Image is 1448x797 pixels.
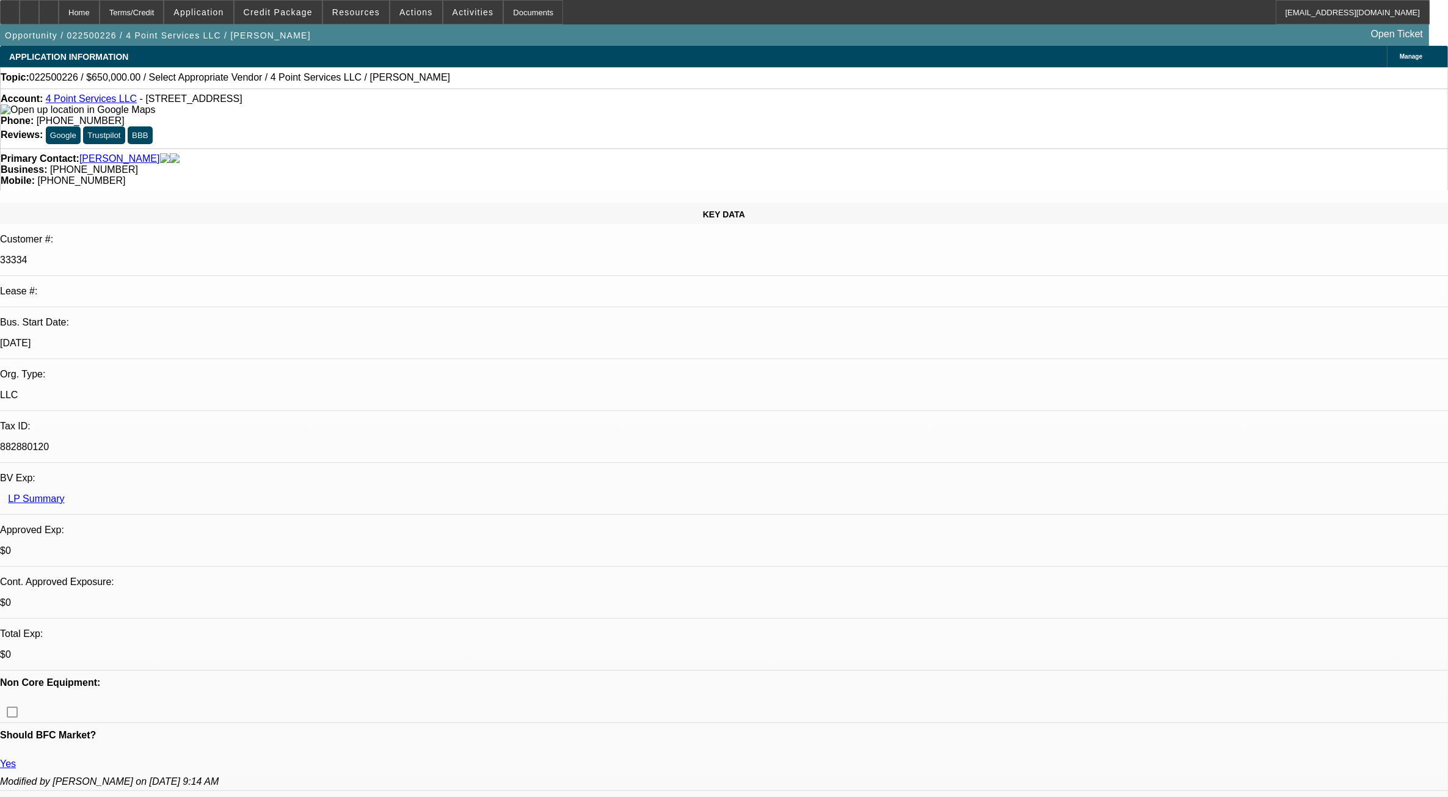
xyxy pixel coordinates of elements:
button: Trustpilot [83,126,125,144]
button: BBB [128,126,153,144]
strong: Account: [1,93,43,104]
span: Activities [453,7,494,17]
span: [PHONE_NUMBER] [37,115,125,126]
button: Credit Package [235,1,322,24]
strong: Topic: [1,72,29,83]
img: Open up location in Google Maps [1,104,155,115]
strong: Primary Contact: [1,153,79,164]
strong: Business: [1,164,47,175]
button: Google [46,126,81,144]
button: Activities [443,1,503,24]
button: Resources [323,1,389,24]
span: [PHONE_NUMBER] [37,175,125,186]
button: Actions [390,1,442,24]
a: View Google Maps [1,104,155,115]
a: LP Summary [8,493,64,504]
strong: Mobile: [1,175,35,186]
strong: Phone: [1,115,34,126]
span: Opportunity / 022500226 / 4 Point Services LLC / [PERSON_NAME] [5,31,311,40]
span: Credit Package [244,7,313,17]
span: [PHONE_NUMBER] [50,164,138,175]
strong: Reviews: [1,129,43,140]
span: KEY DATA [703,209,745,219]
span: APPLICATION INFORMATION [9,52,128,62]
a: 4 Point Services LLC [46,93,137,104]
span: Resources [332,7,380,17]
span: Actions [399,7,433,17]
span: - [STREET_ADDRESS] [140,93,242,104]
span: 022500226 / $650,000.00 / Select Appropriate Vendor / 4 Point Services LLC / [PERSON_NAME] [29,72,450,83]
span: Manage [1400,53,1422,60]
img: linkedin-icon.png [170,153,180,164]
a: [PERSON_NAME] [79,153,160,164]
span: Application [173,7,224,17]
a: Open Ticket [1366,24,1428,45]
button: Application [164,1,233,24]
img: facebook-icon.png [160,153,170,164]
